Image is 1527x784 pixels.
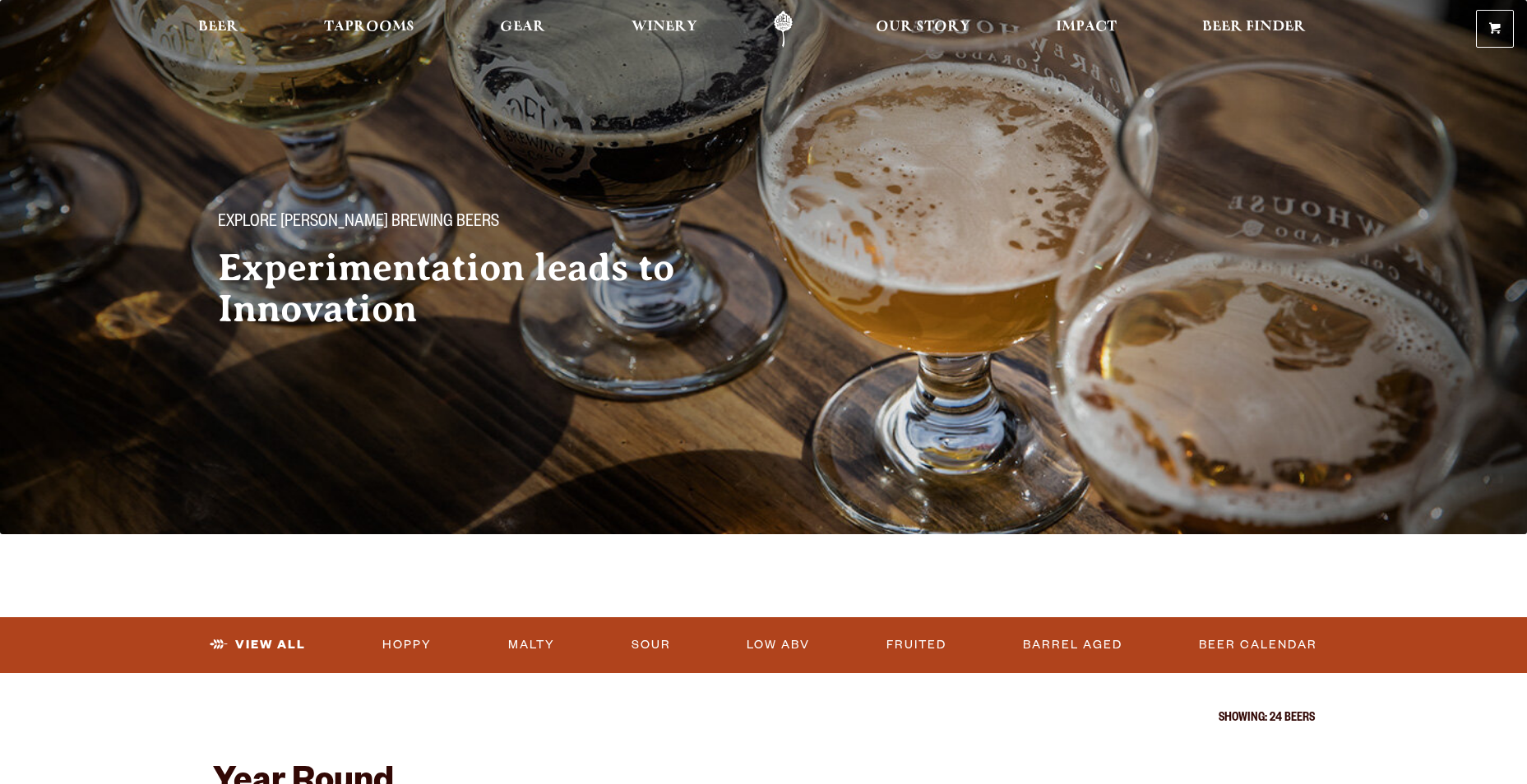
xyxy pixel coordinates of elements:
a: Our Story [865,11,981,48]
a: Low ABV [740,626,817,664]
span: Impact [1056,21,1117,34]
span: Explore [PERSON_NAME] Brewing Beers [218,213,499,234]
a: Sour [625,626,678,664]
a: Gear [489,11,556,48]
a: Beer Finder [1192,11,1316,48]
a: Beer Calendar [1192,626,1324,664]
a: Impact [1045,11,1127,48]
a: Fruited [880,626,953,664]
span: Our Story [876,21,970,34]
a: View All [203,626,312,664]
span: Taprooms [324,21,414,34]
a: Malty [502,626,562,664]
span: Winery [632,21,697,34]
a: Beer [187,11,249,48]
h2: Experimentation leads to Innovation [218,247,731,330]
a: Taprooms [313,11,425,48]
a: Winery [621,11,708,48]
span: Gear [500,21,545,34]
p: Showing: 24 Beers [213,713,1315,726]
span: Beer [198,21,238,34]
a: Odell Home [752,11,814,48]
a: Hoppy [376,626,438,664]
span: Beer Finder [1202,21,1306,34]
a: Barrel Aged [1016,626,1129,664]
